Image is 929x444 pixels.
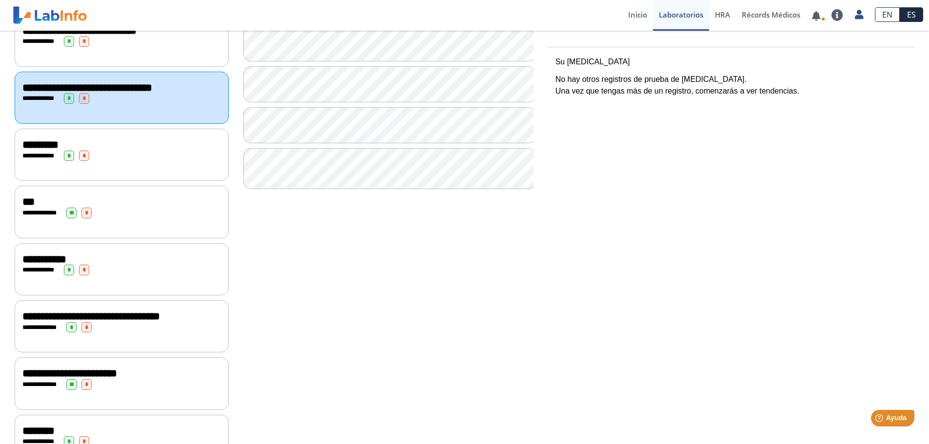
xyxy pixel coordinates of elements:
[555,74,907,97] p: No hay otros registros de prueba de [MEDICAL_DATA]. Una vez que tengas más de un registro, comenz...
[900,7,923,22] a: ES
[842,406,918,433] iframe: Help widget launcher
[715,10,730,19] span: HRA
[555,56,907,68] p: Su [MEDICAL_DATA]
[875,7,900,22] a: EN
